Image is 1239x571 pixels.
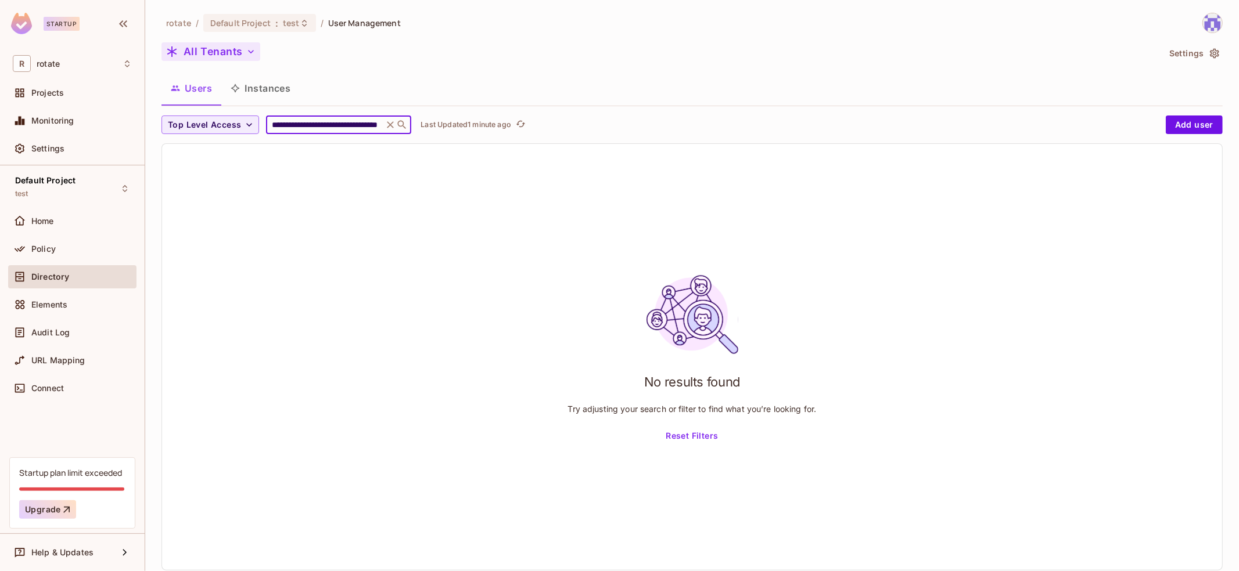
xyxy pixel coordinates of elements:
[513,118,527,132] button: refresh
[31,244,56,254] span: Policy
[15,189,28,198] span: test
[44,17,80,31] div: Startup
[321,17,324,28] li: /
[15,176,76,185] span: Default Project
[13,55,31,72] span: R
[31,548,94,557] span: Help & Updates
[568,403,817,414] p: Try adjusting your search or filter to find what you’re looking for.
[31,88,64,97] span: Projects
[196,17,199,28] li: /
[31,216,54,226] span: Home
[31,116,74,125] span: Monitoring
[1166,115,1223,134] button: Add user
[283,17,300,28] span: test
[516,119,526,131] span: refresh
[31,384,64,393] span: Connect
[661,427,723,446] button: Reset Filters
[221,74,300,103] button: Instances
[19,500,76,519] button: Upgrade
[11,13,32,34] img: SReyMgAAAABJRU5ErkJggg==
[421,120,511,129] p: Last Updated 1 minute ago
[31,328,70,337] span: Audit Log
[31,300,67,309] span: Elements
[161,115,259,134] button: Top Level Access
[166,17,191,28] span: the active workspace
[31,356,85,365] span: URL Mapping
[31,272,69,281] span: Directory
[37,59,60,68] span: Workspace: rotate
[511,118,527,132] span: Click to refresh data
[328,17,401,28] span: User Management
[168,118,241,132] span: Top Level Access
[31,144,64,153] span: Settings
[1203,13,1222,32] img: yoongjia@letsrotate.com
[210,17,271,28] span: Default Project
[161,74,221,103] button: Users
[1165,44,1223,63] button: Settings
[275,19,279,28] span: :
[19,467,122,478] div: Startup plan limit exceeded
[644,373,741,391] h1: No results found
[161,42,260,61] button: All Tenants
